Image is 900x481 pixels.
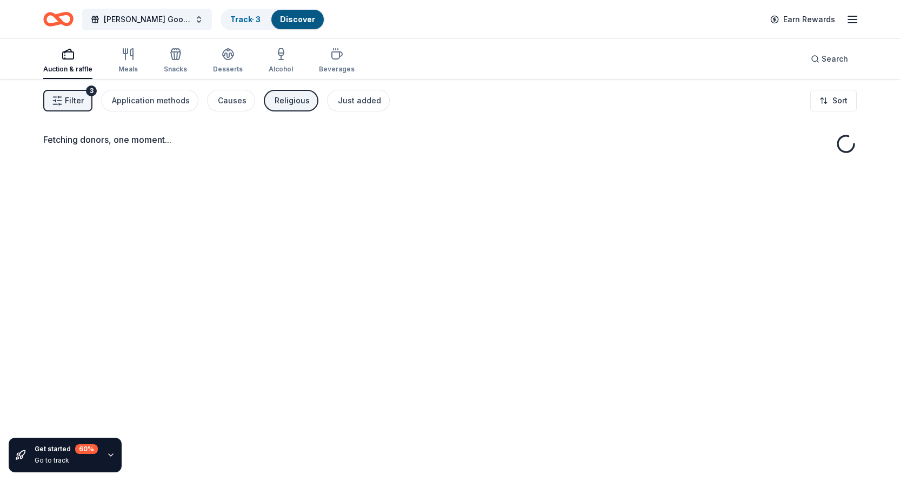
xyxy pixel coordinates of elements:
[269,65,293,74] div: Alcohol
[101,90,198,111] button: Application methods
[43,133,857,146] div: Fetching donors, one moment...
[764,10,842,29] a: Earn Rewards
[65,94,84,107] span: Filter
[75,444,98,454] div: 60 %
[275,94,310,107] div: Religious
[164,43,187,79] button: Snacks
[264,90,318,111] button: Religious
[104,13,190,26] span: [PERSON_NAME] Goods & Services Auction
[86,85,97,96] div: 3
[43,65,92,74] div: Auction & raffle
[207,90,255,111] button: Causes
[832,94,848,107] span: Sort
[810,90,857,111] button: Sort
[112,94,190,107] div: Application methods
[82,9,212,30] button: [PERSON_NAME] Goods & Services Auction
[221,9,325,30] button: Track· 3Discover
[118,43,138,79] button: Meals
[35,444,98,454] div: Get started
[218,94,246,107] div: Causes
[822,52,848,65] span: Search
[43,43,92,79] button: Auction & raffle
[213,65,243,74] div: Desserts
[164,65,187,74] div: Snacks
[213,43,243,79] button: Desserts
[338,94,381,107] div: Just added
[35,456,98,465] div: Go to track
[327,90,390,111] button: Just added
[319,65,355,74] div: Beverages
[230,15,261,24] a: Track· 3
[269,43,293,79] button: Alcohol
[118,65,138,74] div: Meals
[43,6,74,32] a: Home
[43,90,92,111] button: Filter3
[802,48,857,70] button: Search
[319,43,355,79] button: Beverages
[280,15,315,24] a: Discover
